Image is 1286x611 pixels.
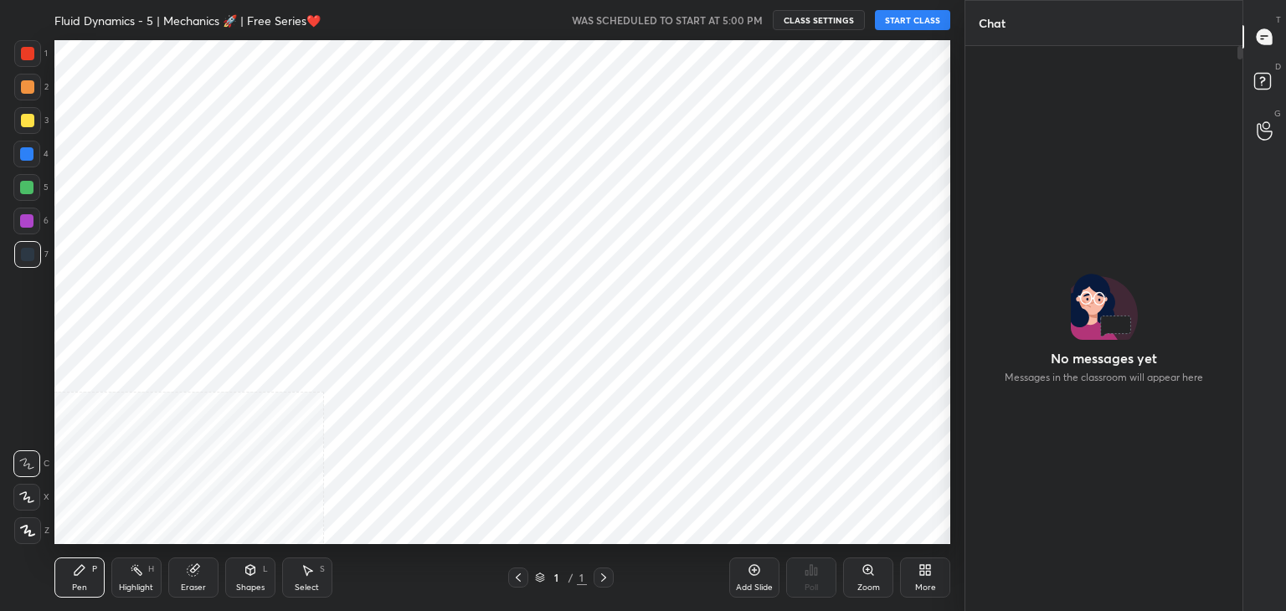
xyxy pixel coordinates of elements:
div: Shapes [236,583,265,592]
div: 4 [13,141,49,167]
div: 1 [14,40,48,67]
p: G [1274,107,1281,120]
button: START CLASS [875,10,950,30]
div: 7 [14,241,49,268]
h5: WAS SCHEDULED TO START AT 5:00 PM [572,13,763,28]
div: C [13,450,49,477]
div: Highlight [119,583,153,592]
p: Chat [965,1,1019,45]
div: 1 [548,572,565,583]
div: 2 [14,74,49,100]
div: More [915,583,936,592]
div: X [13,484,49,511]
div: Add Slide [736,583,773,592]
div: 5 [13,174,49,201]
div: Select [295,583,319,592]
div: Zoom [857,583,880,592]
p: D [1275,60,1281,73]
div: / [568,572,574,583]
h4: Fluid Dynamics - 5 | Mechanics 🚀 | Free Series❤️ [54,13,321,28]
div: 6 [13,208,49,234]
div: Eraser [181,583,206,592]
div: Z [14,517,49,544]
div: Pen [72,583,87,592]
div: H [148,565,154,573]
div: P [92,565,97,573]
div: 3 [14,107,49,134]
button: CLASS SETTINGS [773,10,865,30]
div: S [320,565,325,573]
div: L [263,565,268,573]
div: 1 [577,570,587,585]
p: T [1276,13,1281,26]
